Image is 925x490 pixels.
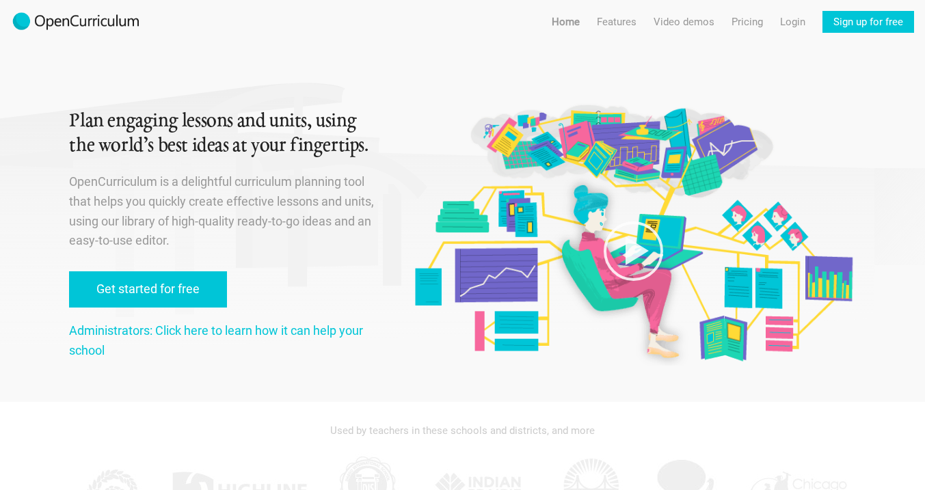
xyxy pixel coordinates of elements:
[732,11,763,33] a: Pricing
[654,11,714,33] a: Video demos
[69,109,378,159] h1: Plan engaging lessons and units, using the world’s best ideas at your fingertips.
[69,416,855,446] div: Used by teachers in these schools and districts, and more
[11,11,141,33] img: 2017-logo-m.png
[597,11,636,33] a: Features
[69,172,378,251] p: OpenCurriculum is a delightful curriculum planning tool that helps you quickly create effective l...
[822,11,914,33] a: Sign up for free
[780,11,805,33] a: Login
[69,323,363,357] a: Administrators: Click here to learn how it can help your school
[552,11,580,33] a: Home
[69,271,227,308] a: Get started for free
